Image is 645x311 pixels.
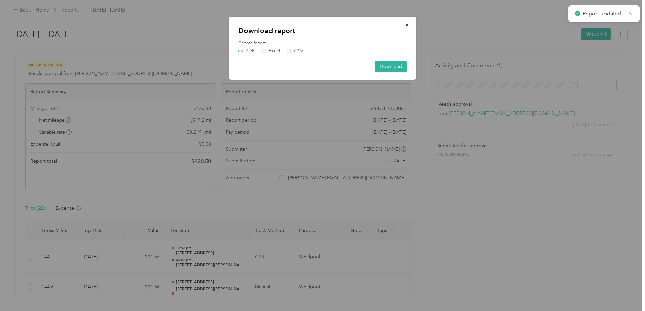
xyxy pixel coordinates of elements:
label: Choose format [238,40,407,46]
label: CSV [287,49,303,53]
iframe: Everlance-gr Chat Button Frame [607,273,645,311]
label: Excel [262,49,280,53]
button: Download [375,61,407,72]
p: Report updated [583,9,623,18]
p: Download report [238,26,407,36]
label: PDF [238,49,255,53]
